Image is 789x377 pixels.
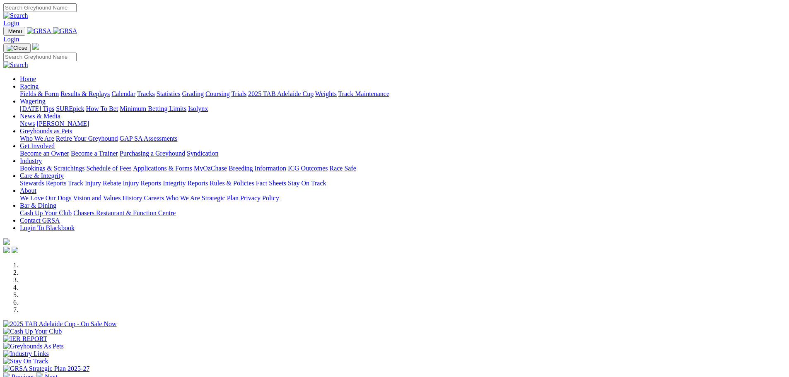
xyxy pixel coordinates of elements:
a: Get Involved [20,142,55,149]
a: Privacy Policy [240,195,279,202]
input: Search [3,3,77,12]
img: GRSA [27,27,51,35]
img: GRSA [53,27,77,35]
a: Coursing [205,90,230,97]
a: Applications & Forms [133,165,192,172]
a: Fact Sheets [256,180,286,187]
div: Industry [20,165,786,172]
a: Become an Owner [20,150,69,157]
a: Login [3,36,19,43]
img: Greyhounds As Pets [3,343,64,350]
a: Stay On Track [288,180,326,187]
a: Injury Reports [123,180,161,187]
div: Wagering [20,105,786,113]
img: GRSA Strategic Plan 2025-27 [3,365,89,372]
input: Search [3,53,77,61]
span: Menu [8,28,22,34]
a: We Love Our Dogs [20,195,71,202]
a: MyOzChase [194,165,227,172]
a: [PERSON_NAME] [36,120,89,127]
a: Racing [20,83,39,90]
a: Isolynx [188,105,208,112]
a: Calendar [111,90,135,97]
a: Strategic Plan [202,195,239,202]
a: About [20,187,36,194]
img: logo-grsa-white.png [32,43,39,50]
a: Weights [315,90,337,97]
a: Purchasing a Greyhound [120,150,185,157]
a: Track Injury Rebate [68,180,121,187]
a: Integrity Reports [163,180,208,187]
a: How To Bet [86,105,118,112]
button: Toggle navigation [3,27,25,36]
div: Get Involved [20,150,786,157]
a: Bookings & Scratchings [20,165,84,172]
a: Track Maintenance [338,90,389,97]
a: Login To Blackbook [20,224,75,231]
a: Rules & Policies [210,180,254,187]
a: Stewards Reports [20,180,66,187]
img: Cash Up Your Club [3,328,62,335]
a: Greyhounds as Pets [20,127,72,134]
a: Vision and Values [73,195,121,202]
a: ICG Outcomes [288,165,328,172]
a: Industry [20,157,42,164]
a: Retire Your Greyhound [56,135,118,142]
div: Bar & Dining [20,209,786,217]
a: Become a Trainer [71,150,118,157]
a: Contact GRSA [20,217,60,224]
a: Who We Are [20,135,54,142]
a: Chasers Restaurant & Function Centre [73,209,176,216]
img: Close [7,45,27,51]
div: Racing [20,90,786,98]
a: Wagering [20,98,46,105]
div: Greyhounds as Pets [20,135,786,142]
a: Care & Integrity [20,172,64,179]
a: Login [3,19,19,26]
a: Syndication [187,150,218,157]
div: News & Media [20,120,786,127]
a: Race Safe [329,165,356,172]
a: SUREpick [56,105,84,112]
img: Industry Links [3,350,49,358]
div: Care & Integrity [20,180,786,187]
a: Careers [144,195,164,202]
a: News [20,120,35,127]
a: Grading [182,90,204,97]
a: Fields & Form [20,90,59,97]
a: News & Media [20,113,60,120]
a: Schedule of Fees [86,165,131,172]
img: Search [3,12,28,19]
button: Toggle navigation [3,43,31,53]
a: Home [20,75,36,82]
img: Stay On Track [3,358,48,365]
a: GAP SA Assessments [120,135,178,142]
img: facebook.svg [3,247,10,253]
a: Results & Replays [60,90,110,97]
a: Trials [231,90,246,97]
img: IER REPORT [3,335,47,343]
img: Search [3,61,28,69]
a: Bar & Dining [20,202,56,209]
a: Minimum Betting Limits [120,105,186,112]
a: [DATE] Tips [20,105,54,112]
a: Who We Are [166,195,200,202]
a: History [122,195,142,202]
a: Statistics [157,90,181,97]
a: 2025 TAB Adelaide Cup [248,90,314,97]
img: logo-grsa-white.png [3,238,10,245]
img: twitter.svg [12,247,18,253]
a: Tracks [137,90,155,97]
img: 2025 TAB Adelaide Cup - On Sale Now [3,320,117,328]
div: About [20,195,786,202]
a: Breeding Information [229,165,286,172]
a: Cash Up Your Club [20,209,72,216]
